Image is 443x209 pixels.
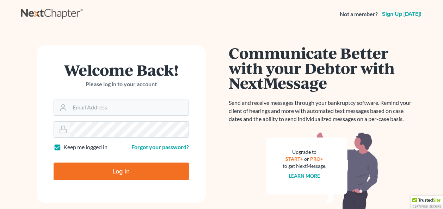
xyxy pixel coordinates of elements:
strong: Not a member? [340,10,378,18]
p: Send and receive messages through your bankruptcy software. Remind your client of hearings and mo... [229,99,416,123]
div: TrustedSite Certified [411,196,443,209]
a: Learn more [289,173,320,179]
a: START+ [285,156,303,162]
input: Log In [54,163,189,180]
a: Sign up [DATE]! [381,11,423,17]
a: PRO+ [310,156,323,162]
span: or [304,156,309,162]
div: Upgrade to [283,148,326,156]
p: Please log in to your account [54,80,189,88]
h1: Communicate Better with your Debtor with NextMessage [229,45,416,90]
div: to get NextMessage. [283,163,326,170]
label: Keep me logged in [63,143,107,151]
a: Forgot your password? [131,144,189,150]
input: Email Address [70,100,189,115]
h1: Welcome Back! [54,62,189,77]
